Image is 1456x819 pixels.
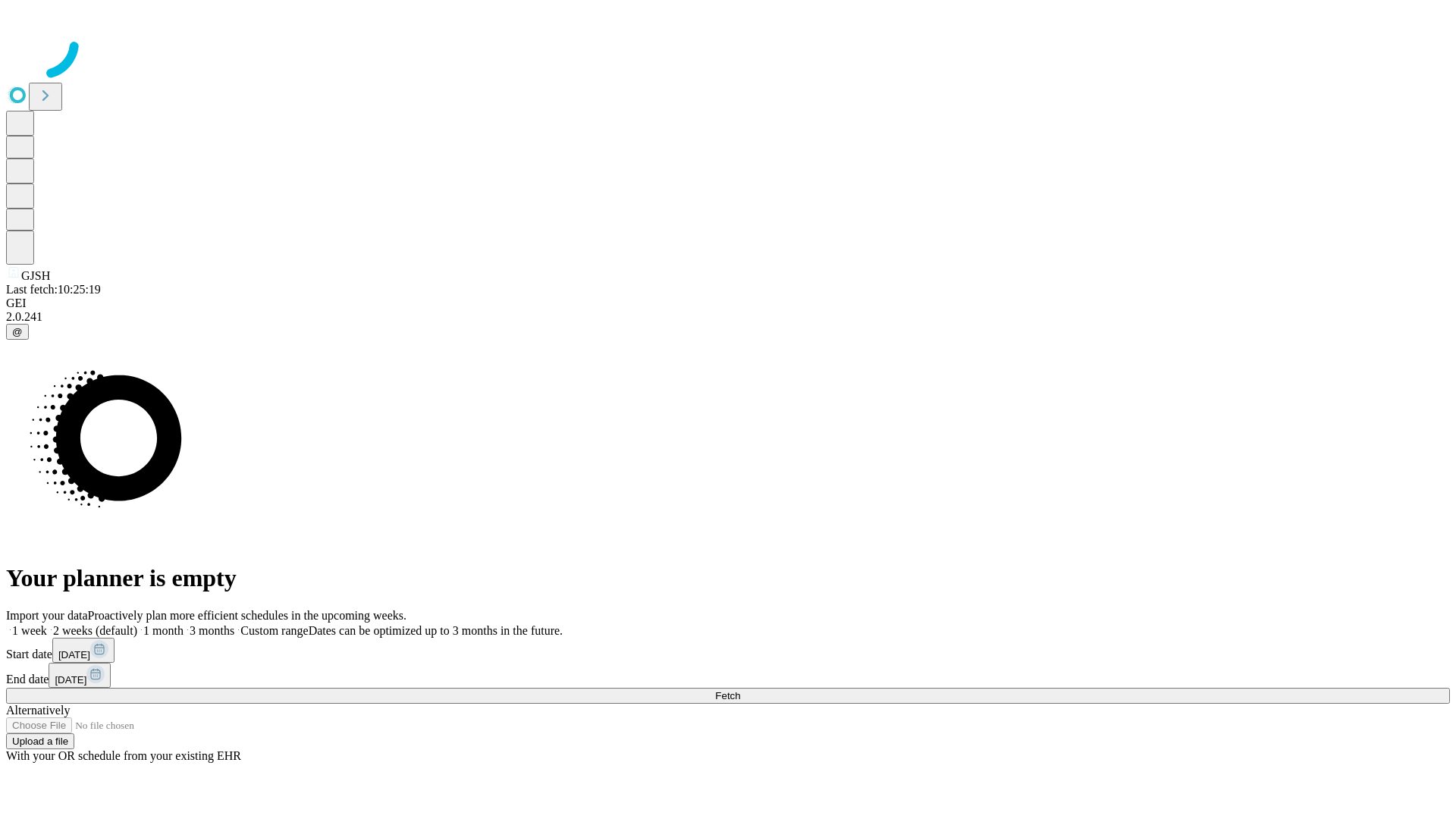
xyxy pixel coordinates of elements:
[6,609,88,622] span: Import your data
[6,564,1450,592] h1: Your planner is empty
[53,624,137,637] span: 2 weeks (default)
[190,624,234,637] span: 3 months
[6,749,241,762] span: With your OR schedule from your existing EHR
[6,663,1450,688] div: End date
[6,688,1450,704] button: Fetch
[6,297,1450,310] div: GEI
[6,324,29,340] button: @
[6,704,70,717] span: Alternatively
[12,624,47,637] span: 1 week
[6,283,101,296] span: Last fetch: 10:25:19
[6,310,1450,324] div: 2.0.241
[55,674,86,686] span: [DATE]
[6,638,1450,663] div: Start date
[240,624,308,637] span: Custom range
[49,663,111,688] button: [DATE]
[21,269,50,282] span: GJSH
[143,624,184,637] span: 1 month
[715,690,740,701] span: Fetch
[88,609,406,622] span: Proactively plan more efficient schedules in the upcoming weeks.
[309,624,563,637] span: Dates can be optimized up to 3 months in the future.
[6,733,74,749] button: Upload a file
[52,638,115,663] button: [DATE]
[58,649,90,661] span: [DATE]
[12,326,23,337] span: @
